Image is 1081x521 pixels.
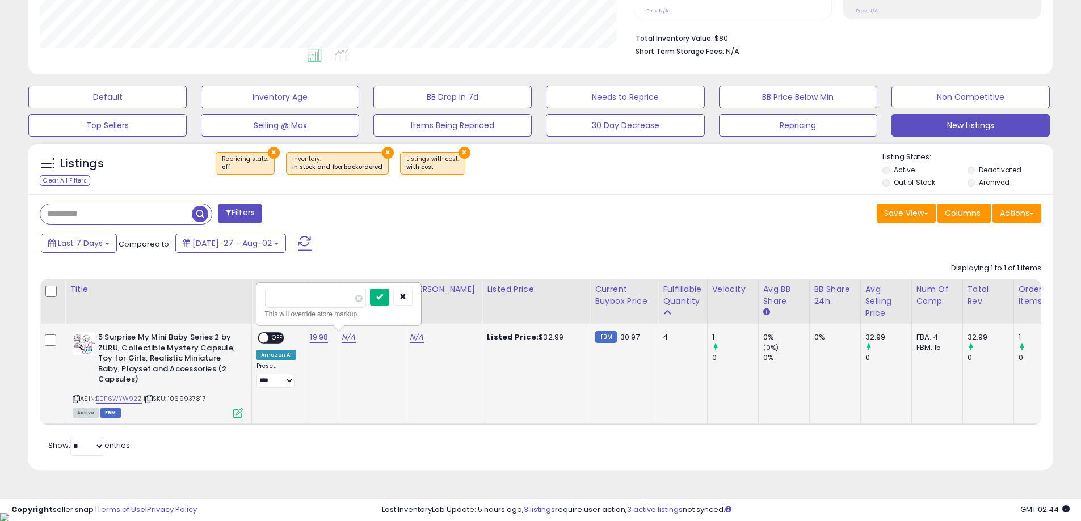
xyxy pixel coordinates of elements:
span: Compared to: [119,239,171,249]
button: 30 Day Decrease [546,114,704,137]
div: FBM: 15 [916,342,954,353]
button: × [459,147,470,159]
div: 0% [814,332,852,342]
label: Deactivated [979,165,1021,175]
button: Columns [937,204,991,223]
button: × [382,147,394,159]
small: (0%) [763,343,779,352]
div: [PERSON_NAME] [410,283,477,295]
button: Actions [992,204,1041,223]
small: Prev: N/A [646,7,668,14]
span: FBM [100,408,121,418]
h5: Listings [60,156,104,172]
div: BB Share 24h. [814,283,856,307]
div: Preset: [256,362,296,388]
span: Last 7 Days [58,238,103,249]
span: 2025-08-10 02:44 GMT [1020,504,1070,515]
div: 32.99 [968,332,1013,342]
div: Velocity [712,283,754,295]
div: ASIN: [73,332,243,416]
div: FBA: 4 [916,332,954,342]
div: 0 [712,353,758,363]
button: Non Competitive [891,86,1050,108]
span: N/A [726,46,739,57]
label: Out of Stock [894,177,935,187]
span: Columns [945,207,981,219]
button: Repricing [719,114,877,137]
div: Clear All Filters [40,175,90,186]
span: 30.97 [620,332,640,342]
div: 4 [663,332,698,342]
a: Terms of Use [97,504,145,515]
span: Inventory : [292,155,382,172]
div: Amazon AI [256,350,296,360]
a: 19.98 [310,332,328,343]
div: Displaying 1 to 1 of 1 items [951,263,1041,274]
a: N/A [342,332,355,343]
div: 1 [1019,332,1065,342]
button: Needs to Reprice [546,86,704,108]
p: Listing States: [882,152,1053,163]
label: Active [894,165,915,175]
div: Fulfillable Quantity [663,283,702,307]
strong: Copyright [11,504,53,515]
div: off [222,163,268,171]
div: Title [70,283,247,295]
span: [DATE]-27 - Aug-02 [192,238,272,249]
div: Total Rev. [968,283,1009,307]
div: This will override store markup [265,308,413,320]
button: [DATE]-27 - Aug-02 [175,234,286,253]
div: Avg BB Share [763,283,805,307]
button: Default [28,86,187,108]
div: Num of Comp. [916,283,958,307]
div: Last InventoryLab Update: 5 hours ago, require user action, not synced. [382,505,1070,515]
div: Avg Selling Price [865,283,907,319]
div: 0 [1019,353,1065,363]
a: B0F6WYW92Z [96,394,142,404]
button: Items Being Repriced [373,114,532,137]
b: Short Term Storage Fees: [636,46,724,56]
small: Prev: N/A [856,7,878,14]
div: with cost [406,163,459,171]
button: Last 7 Days [41,234,117,253]
div: $32.99 [487,332,581,342]
label: Archived [979,177,1010,187]
a: 3 active listings [627,504,683,515]
button: Save View [877,204,936,223]
button: New Listings [891,114,1050,137]
span: | SKU: 1069937817 [144,394,206,403]
button: Top Sellers [28,114,187,137]
button: Selling @ Max [201,114,359,137]
span: Listings with cost : [406,155,459,172]
div: 0% [763,353,809,363]
div: 0 [968,353,1013,363]
span: Show: entries [48,440,130,451]
b: Listed Price: [487,332,539,342]
div: 0 [865,353,911,363]
button: × [268,147,280,159]
span: Repricing state : [222,155,268,172]
a: N/A [410,332,423,343]
small: FBM [595,331,617,343]
a: 3 listings [524,504,555,515]
img: 41kMRbTCjAL._SL40_.jpg [73,332,95,355]
button: BB Price Below Min [719,86,877,108]
a: Privacy Policy [147,504,197,515]
div: in stock and fba backordered [292,163,382,171]
div: Listed Price [487,283,585,295]
button: Filters [218,204,262,223]
div: Ordered Items [1019,283,1060,307]
div: 1 [712,332,758,342]
b: Total Inventory Value: [636,33,713,43]
span: OFF [268,333,287,343]
small: Avg BB Share. [763,307,770,317]
div: 0% [763,332,809,342]
div: 32.99 [865,332,911,342]
button: BB Drop in 7d [373,86,532,108]
li: $80 [636,31,1033,44]
b: 5 Surprise My Mini Baby Series 2 by ZURU, Collectible Mystery Capsule, Toy for Girls, Realistic M... [98,332,236,388]
div: seller snap | | [11,505,197,515]
span: All listings currently available for purchase on Amazon [73,408,99,418]
button: Inventory Age [201,86,359,108]
div: Current Buybox Price [595,283,653,307]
